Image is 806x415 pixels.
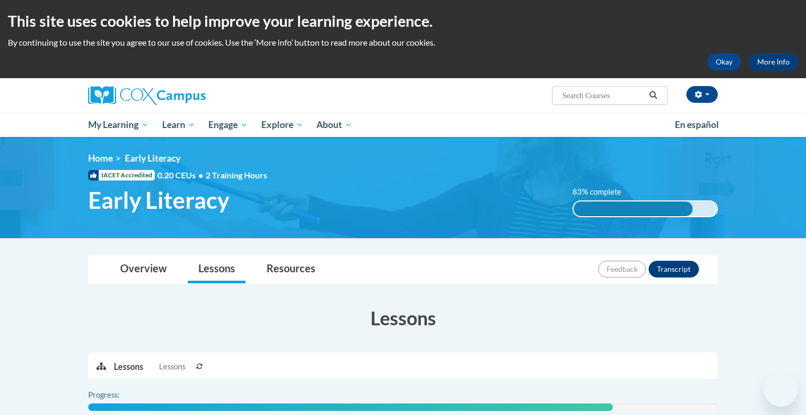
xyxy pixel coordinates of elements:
[88,86,288,105] a: Cox Campus
[88,389,149,401] label: Progress:
[88,186,229,214] span: Early Literacy
[8,37,798,48] p: By continuing to use the site you agree to our use of cookies. Use the ‘More info’ button to read...
[256,256,326,283] a: Resources
[162,119,195,131] span: Learn
[72,113,734,137] div: Main menu
[686,86,718,103] button: Account Settings
[675,119,719,130] span: En español
[88,86,206,105] img: Cox Campus
[88,305,718,331] h3: Lessons
[88,119,149,131] span: My Learning
[668,114,726,136] a: En español
[649,261,699,278] button: Transcript
[561,89,645,102] input: Search Courses
[206,170,267,180] span: 2 Training Hours
[155,113,202,137] a: Learn
[572,186,633,198] label: 83% complete
[188,256,246,283] a: Lessons
[316,119,352,131] span: About
[81,113,155,137] a: My Learning
[254,113,310,137] a: Explore
[598,261,646,278] button: Feedback
[749,54,798,70] a: More Info
[114,361,143,373] p: Lessons
[645,89,661,102] button: Search
[88,153,113,164] a: Home
[198,170,203,180] span: •
[157,169,206,181] span: 0.20 CEUs
[159,361,185,373] span: Lessons
[88,170,155,180] span: IACET Accredited
[707,54,741,70] button: Okay
[110,256,177,283] a: Overview
[201,113,254,137] a: Engage
[764,373,798,407] iframe: Button to launch messaging window
[574,201,693,216] div: 83% complete
[208,119,248,131] span: Engage
[8,10,798,31] h2: This site uses cookies to help improve your learning experience.
[310,113,359,137] a: About
[125,153,181,164] span: Early Literacy
[261,119,303,131] span: Explore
